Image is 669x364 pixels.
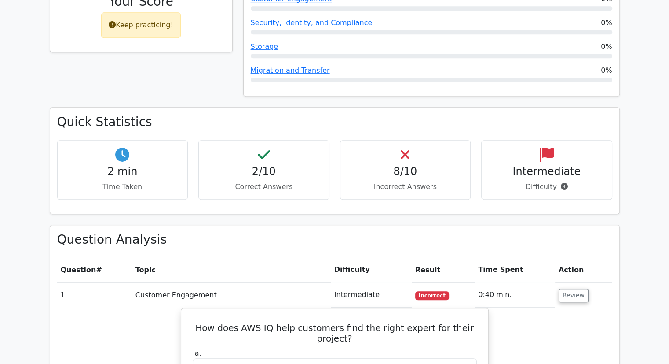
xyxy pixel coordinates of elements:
th: Topic [132,257,331,282]
button: Review [559,289,589,302]
td: 0:40 min. [475,282,555,308]
p: Correct Answers [206,182,322,192]
th: Result [412,257,475,282]
p: Time Taken [65,182,181,192]
p: Difficulty [489,182,605,192]
h5: How does AWS IQ help customers find the right expert for their project? [192,323,478,344]
span: Question [61,266,96,274]
th: Time Spent [475,257,555,282]
th: Difficulty [331,257,412,282]
span: 0% [601,65,612,76]
span: Incorrect [415,291,449,300]
th: Action [555,257,612,282]
div: Keep practicing! [101,12,181,38]
p: Incorrect Answers [347,182,464,192]
h4: Intermediate [489,165,605,178]
span: 0% [601,41,612,52]
span: a. [195,349,201,357]
h4: 2/10 [206,165,322,178]
td: Intermediate [331,282,412,308]
h3: Question Analysis [57,232,612,247]
span: 0% [601,18,612,28]
a: Security, Identity, and Compliance [251,19,373,27]
a: Storage [251,42,278,51]
td: Customer Engagement [132,282,331,308]
h3: Quick Statistics [57,115,612,130]
h4: 2 min [65,165,181,178]
h4: 8/10 [347,165,464,178]
td: 1 [57,282,132,308]
a: Migration and Transfer [251,66,330,74]
th: # [57,257,132,282]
